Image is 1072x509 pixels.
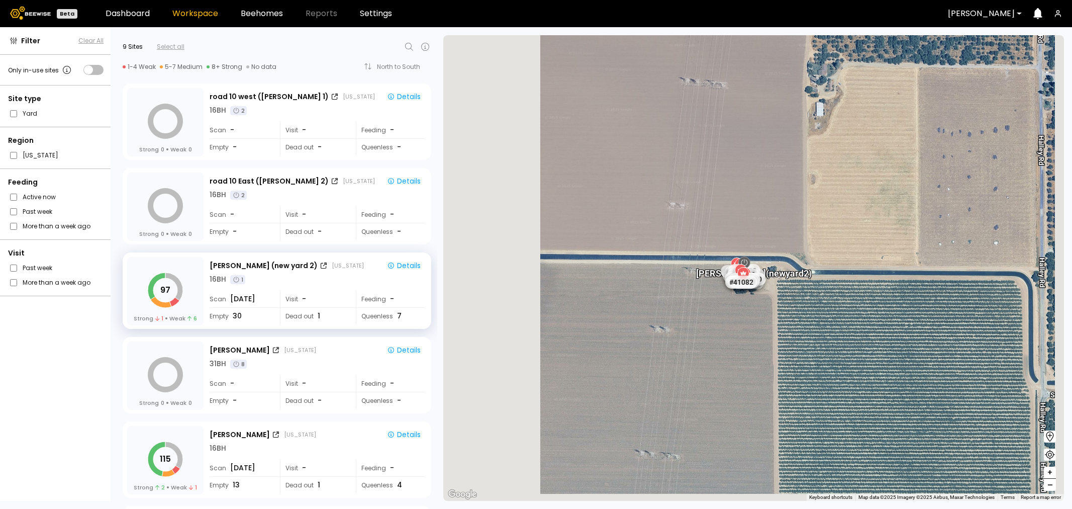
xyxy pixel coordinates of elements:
button: Details [383,90,425,103]
div: - [390,209,395,220]
div: [US_STATE] [332,262,364,270]
span: - [233,226,237,237]
a: Open this area in Google Maps (opens a new window) [446,488,479,501]
span: 1 [318,480,320,490]
span: - [397,226,401,237]
div: Dead out [280,139,349,155]
label: Past week [23,263,52,273]
div: Strong Weak [134,483,198,491]
div: Select all [157,42,184,51]
div: 8 [230,360,247,369]
div: - [390,125,395,135]
div: # 41083 [724,266,756,279]
div: Scan [210,375,273,392]
div: Details [387,346,421,355]
div: No data [246,63,276,71]
div: Site type [8,94,104,104]
div: Strong Weak [139,399,192,407]
div: Beta [57,9,77,19]
div: [US_STATE] [343,93,375,101]
label: Yard [23,108,37,119]
span: 0 [188,145,192,153]
span: - [302,125,306,135]
div: Strong Weak [139,230,192,238]
div: Queenless [356,392,425,409]
span: – [1047,479,1053,491]
span: - [230,125,234,135]
span: 1 [155,314,163,322]
a: Dashboard [106,10,150,18]
button: Details [383,428,425,441]
div: 2 [230,191,247,200]
div: Strong Weak [139,145,192,153]
span: [DATE] [230,463,255,473]
span: 2 [155,483,165,491]
span: 1 [318,311,320,321]
div: # 41039 [728,273,760,286]
div: # 41060 [733,273,765,286]
div: road 10 west ([PERSON_NAME] 1) [210,92,329,102]
span: - [233,142,237,152]
span: - [302,378,306,389]
div: 16 BH [210,105,226,116]
span: 4 [397,480,402,490]
label: Past week [23,206,52,217]
div: 1 [230,275,245,284]
div: Queenless [356,223,425,240]
div: Empty [210,392,273,409]
span: - [397,142,401,152]
div: [US_STATE] [343,177,375,185]
div: Feeding [356,206,425,223]
span: - [230,209,234,220]
div: [PERSON_NAME] (new yard 2) [210,261,318,271]
div: Queenless [356,139,425,155]
span: - [318,395,322,406]
span: 7 [397,311,402,321]
div: 5-7 Medium [160,63,203,71]
div: 16 BH [210,190,226,200]
div: # 41108 [728,264,760,277]
div: Details [387,92,421,101]
span: - [302,463,306,473]
a: Report a map error [1021,494,1061,500]
span: - [302,294,306,304]
div: Visit [280,206,349,223]
div: Visit [280,291,349,307]
span: 0 [188,230,192,238]
div: [PERSON_NAME] [210,345,270,356]
div: Dead out [280,477,349,493]
div: Empty [210,477,273,493]
label: [US_STATE] [23,150,58,160]
span: 0 [161,399,164,407]
span: 6 [187,314,197,322]
div: [PERSON_NAME] [210,430,270,440]
a: Terms [1001,494,1015,500]
div: Only in-use sites [8,64,73,76]
div: - [390,294,395,304]
div: Queenless [356,477,425,493]
span: - [397,395,401,406]
div: Scan [210,122,273,138]
a: Settings [360,10,392,18]
button: Details [383,175,425,188]
button: Keyboard shortcuts [809,494,852,501]
button: + [1044,467,1056,479]
span: - [318,142,322,152]
div: 16 BH [210,443,226,454]
div: [PERSON_NAME] (new yard 2) [696,258,811,279]
div: [US_STATE] [284,431,316,439]
button: Clear All [78,36,104,45]
div: Visit [280,375,349,392]
div: 16 BH [210,274,226,285]
div: Feeding [8,177,104,188]
span: - [230,378,234,389]
div: Dead out [280,392,349,409]
a: Beehomes [241,10,283,18]
div: [US_STATE] [284,346,316,354]
div: # 41082 [725,276,757,289]
span: [DATE] [230,294,255,304]
div: # 41075 [727,275,759,288]
span: 13 [233,480,240,490]
div: Scan [210,206,273,223]
div: Feeding [356,291,425,307]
